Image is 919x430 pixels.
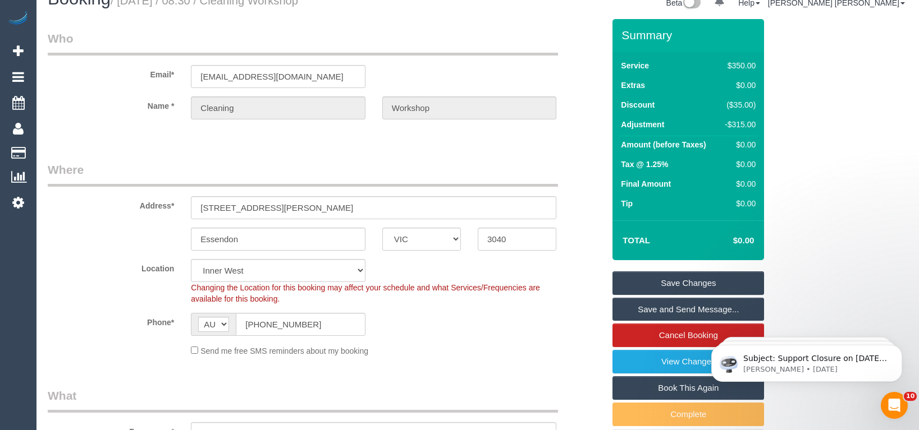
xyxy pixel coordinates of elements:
[200,346,368,355] span: Send me free SMS reminders about my booking
[721,159,756,170] div: $0.00
[236,313,365,336] input: Phone*
[191,228,365,251] input: Suburb*
[721,99,756,110] div: ($35.00)
[382,96,556,119] input: Last Name*
[694,321,919,400] iframe: Intercom notifications message
[48,30,558,56] legend: Who
[881,392,908,419] iframe: Intercom live chat
[48,387,558,413] legend: What
[621,159,668,170] label: Tax @ 1.25%
[612,323,764,347] a: Cancel Booking
[612,350,764,373] a: View Changes
[612,376,764,400] a: Book This Again
[39,96,182,112] label: Name *
[191,96,365,119] input: First Name*
[39,196,182,211] label: Address*
[904,392,917,401] span: 10
[39,65,182,80] label: Email*
[721,178,756,189] div: $0.00
[721,139,756,150] div: $0.00
[191,65,365,88] input: Email*
[621,99,655,110] label: Discount
[191,283,540,303] span: Changing the Location for this booking may affect your schedule and what Services/Frequencies are...
[39,313,182,328] label: Phone*
[621,60,649,71] label: Service
[621,29,758,41] h3: Summary
[621,139,706,150] label: Amount (before Taxes)
[621,178,671,189] label: Final Amount
[48,161,558,187] legend: Where
[612,271,764,295] a: Save Changes
[621,80,645,91] label: Extras
[39,259,182,274] label: Location
[7,11,29,27] img: Automaid Logo
[612,298,764,321] a: Save and Send Message...
[721,60,756,71] div: $350.00
[621,198,633,209] label: Tip
[699,236,754,246] h4: $0.00
[621,119,664,130] label: Adjustment
[623,235,650,245] strong: Total
[721,198,756,209] div: $0.00
[478,228,556,251] input: Post Code*
[721,80,756,91] div: $0.00
[721,119,756,130] div: -$315.00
